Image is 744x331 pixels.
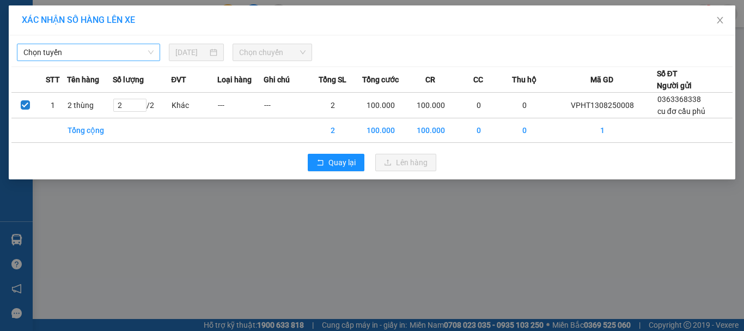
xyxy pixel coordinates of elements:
span: Ghi chú [264,74,290,86]
td: 0 [455,118,502,143]
span: 0363368338 [657,95,701,104]
td: --- [264,93,310,118]
span: Chọn chuyến [239,44,306,61]
td: Tổng cộng [67,118,113,143]
span: Loại hàng [217,74,252,86]
button: Close [705,5,735,36]
td: 100.000 [356,93,406,118]
td: 1 [39,93,67,118]
td: 0 [502,118,548,143]
span: CR [425,74,435,86]
td: 0 [502,93,548,118]
span: Chọn tuyến [23,44,154,61]
span: Số lượng [113,74,144,86]
span: STT [46,74,60,86]
td: 2 [309,118,356,143]
input: 13/08/2025 [175,46,207,58]
span: Thu hộ [512,74,536,86]
span: rollback [316,159,324,167]
td: 1 [548,118,657,143]
td: 100.000 [406,118,456,143]
span: Tổng cước [362,74,399,86]
span: XÁC NHẬN SỐ HÀNG LÊN XE [22,15,135,25]
td: 100.000 [406,93,456,118]
button: uploadLên hàng [375,154,436,171]
span: Tên hàng [67,74,99,86]
td: VPHT1308250008 [548,93,657,118]
span: close [716,16,724,25]
td: Khác [171,93,217,118]
span: ĐVT [171,74,186,86]
span: Tổng SL [319,74,346,86]
td: / 2 [113,93,171,118]
span: Mã GD [590,74,613,86]
span: cu đơ cầu phủ [657,107,705,116]
td: 2 thùng [67,93,113,118]
td: --- [217,93,264,118]
td: 0 [455,93,502,118]
span: Quay lại [328,157,356,168]
button: rollbackQuay lại [308,154,364,171]
span: CC [473,74,483,86]
td: 100.000 [356,118,406,143]
div: Số ĐT Người gửi [657,68,692,92]
td: 2 [309,93,356,118]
